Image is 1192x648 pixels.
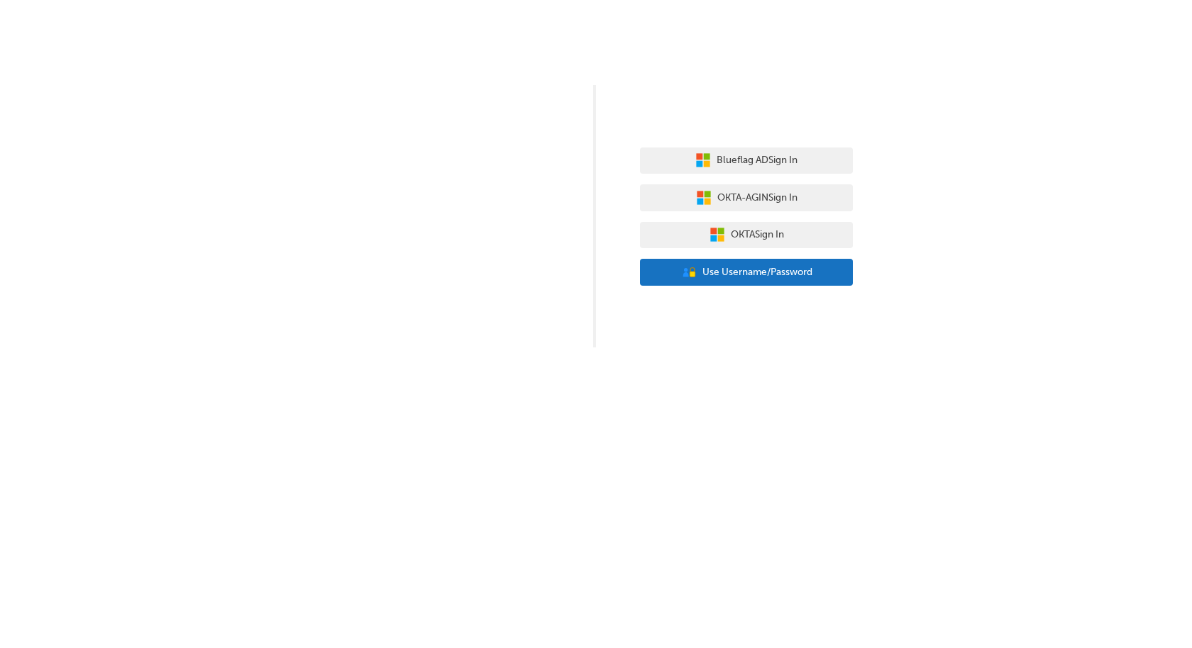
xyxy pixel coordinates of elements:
span: OKTA-AGIN Sign In [717,190,798,206]
span: OKTA Sign In [731,227,784,243]
button: OKTASign In [640,222,853,249]
button: Use Username/Password [640,259,853,286]
button: OKTA-AGINSign In [640,184,853,211]
button: Blueflag ADSign In [640,147,853,174]
span: Use Username/Password [702,264,812,281]
span: Blueflag AD Sign In [717,152,798,169]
